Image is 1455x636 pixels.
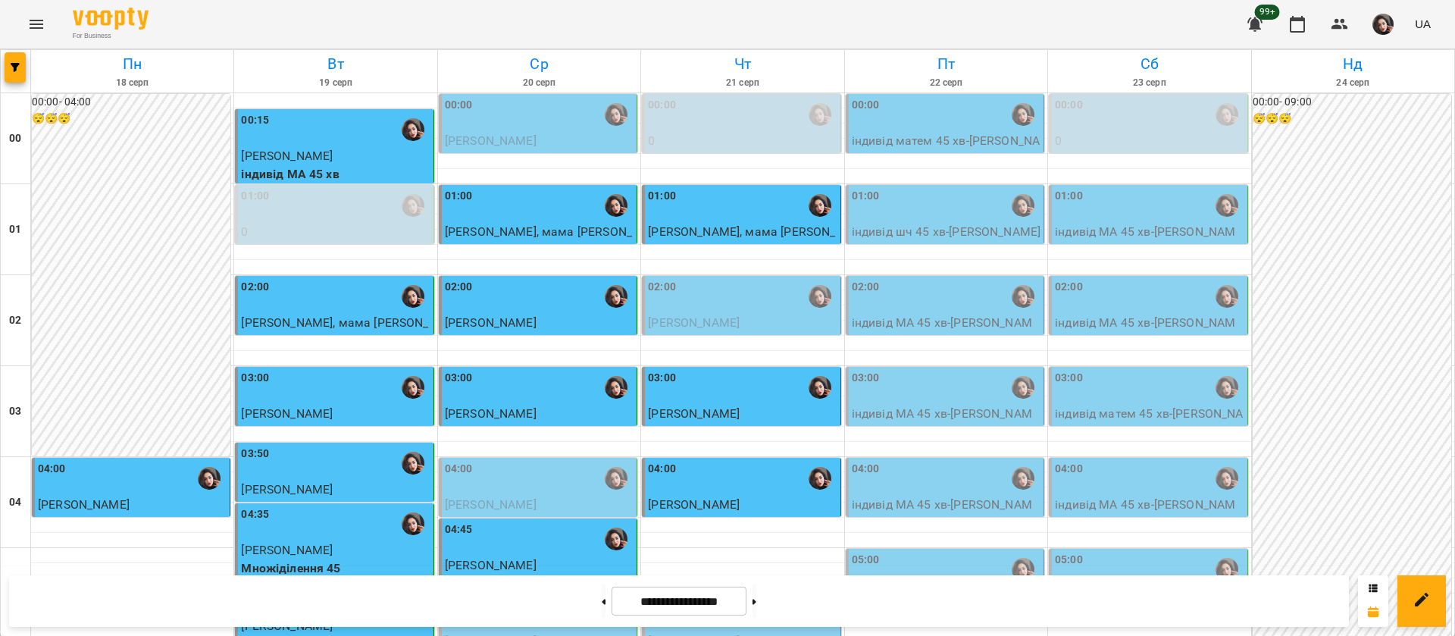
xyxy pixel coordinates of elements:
img: Гусак Олена Армаїсівна \МА укр .рос\ШЧ укр .рос\\ https://us06web.zoom.us/j/83079612343 [809,194,831,217]
div: Гусак Олена Армаїсівна \МА укр .рос\ШЧ укр .рос\\ https://us06web.zoom.us/j/83079612343 [605,194,627,217]
h6: 04 [9,494,21,511]
label: 04:00 [852,461,880,478]
label: 01:00 [1055,188,1083,205]
label: 05:00 [852,552,880,569]
h6: 00:00 - 09:00 [1253,94,1451,111]
h6: 23 серп [1050,76,1248,90]
span: [PERSON_NAME] [38,497,130,512]
label: 02:00 [648,279,676,296]
img: Гусак Олена Армаїсівна \МА укр .рос\ШЧ укр .рос\\ https://us06web.zoom.us/j/83079612343 [809,103,831,126]
p: індивід МА 45 хв - [PERSON_NAME] [1055,314,1244,349]
img: Гусак Олена Армаїсівна \МА укр .рос\ШЧ укр .рос\\ https://us06web.zoom.us/j/83079612343 [1216,558,1238,581]
h6: 18 серп [33,76,231,90]
label: 02:00 [1055,279,1083,296]
span: [PERSON_NAME] [241,406,333,421]
img: Гусак Олена Армаїсівна \МА укр .рос\ШЧ укр .рос\\ https://us06web.zoom.us/j/83079612343 [605,376,627,399]
h6: 21 серп [643,76,841,90]
label: 03:00 [852,370,880,387]
h6: 03 [9,403,21,420]
p: індивід МА 45 хв [241,165,430,183]
button: UA [1409,10,1437,38]
img: Гусак Олена Армаїсівна \МА укр .рос\ШЧ укр .рос\\ https://us06web.zoom.us/j/83079612343 [605,467,627,490]
label: 04:00 [1055,461,1083,478]
label: 02:00 [241,279,269,296]
p: індивід шч 45 хв [445,150,634,168]
h6: Нд [1254,52,1452,76]
img: Гусак Олена Армаїсівна \МА укр .рос\ШЧ укр .рос\\ https://us06web.zoom.us/j/83079612343 [1216,194,1238,217]
button: Menu [18,6,55,42]
img: Гусак Олена Армаїсівна \МА укр .рос\ШЧ укр .рос\\ https://us06web.zoom.us/j/83079612343 [1012,285,1034,308]
h6: Чт [643,52,841,76]
label: 04:45 [445,522,473,538]
h6: 19 серп [236,76,434,90]
span: [PERSON_NAME] [445,406,537,421]
h6: Вт [236,52,434,76]
span: [PERSON_NAME] [445,133,537,148]
label: 03:00 [1055,370,1083,387]
div: Гусак Олена Армаїсівна \МА укр .рос\ШЧ укр .рос\\ https://us06web.zoom.us/j/83079612343 [809,467,831,490]
label: 04:00 [38,461,66,478]
img: Гусак Олена Армаїсівна \МА укр .рос\ШЧ укр .рос\\ https://us06web.zoom.us/j/83079612343 [1216,103,1238,126]
span: [PERSON_NAME] [241,482,333,497]
p: індивід МА 45 хв ([PERSON_NAME]) [241,241,430,277]
label: 01:00 [241,188,269,205]
img: Гусак Олена Армаїсівна \МА укр .рос\ШЧ укр .рос\\ https://us06web.zoom.us/j/83079612343 [605,285,627,308]
img: Гусак Олена Армаїсівна \МА укр .рос\ШЧ укр .рос\\ https://us06web.zoom.us/j/83079612343 [605,528,627,550]
img: Гусак Олена Армаїсівна \МА укр .рос\ШЧ укр .рос\\ https://us06web.zoom.us/j/83079612343 [402,376,424,399]
h6: Ср [440,52,638,76]
img: Гусак Олена Армаїсівна \МА укр .рос\ШЧ укр .рос\\ https://us06web.zoom.us/j/83079612343 [1216,285,1238,308]
img: Гусак Олена Армаїсівна \МА укр .рос\ШЧ укр .рос\\ https://us06web.zoom.us/j/83079612343 [402,194,424,217]
h6: 00:00 - 04:00 [32,94,230,111]
label: 01:00 [648,188,676,205]
p: індивід МА 45 хв - [PERSON_NAME] [1055,223,1244,258]
p: 0 [648,132,837,150]
h6: Пн [33,52,231,76]
img: Гусак Олена Армаїсівна \МА укр .рос\ШЧ укр .рос\\ https://us06web.zoom.us/j/83079612343 [605,103,627,126]
h6: 20 серп [440,76,638,90]
img: Гусак Олена Армаїсівна \МА укр .рос\ШЧ укр .рос\\ https://us06web.zoom.us/j/83079612343 [809,285,831,308]
img: Гусак Олена Армаїсівна \МА укр .рос\ШЧ укр .рос\\ https://us06web.zoom.us/j/83079612343 [1012,558,1034,581]
label: 00:00 [445,97,473,114]
label: 03:00 [445,370,473,387]
p: індивід МА 45 хв [241,499,430,517]
span: [PERSON_NAME], мама [PERSON_NAME] [445,224,632,257]
img: Гусак Олена Армаїсівна \МА укр .рос\ШЧ укр .рос\\ https://us06web.zoom.us/j/83079612343 [1012,194,1034,217]
h6: 01 [9,221,21,238]
p: індивід матем 45 хв [241,423,430,441]
h6: 😴😴😴 [32,111,230,127]
label: 00:00 [1055,97,1083,114]
span: [PERSON_NAME] [648,315,740,330]
img: Гусак Олена Армаїсівна \МА укр .рос\ШЧ укр .рос\\ https://us06web.zoom.us/j/83079612343 [402,118,424,141]
span: [PERSON_NAME] [445,497,537,512]
p: індивід МА 45 хв - [PERSON_NAME] [852,405,1040,440]
p: Множіділення 45 [648,514,837,532]
p: індивід шч 45 хв ([PERSON_NAME]) [1055,150,1244,186]
span: [PERSON_NAME] [241,149,333,163]
img: 415cf204168fa55e927162f296ff3726.jpg [1372,14,1394,35]
label: 01:00 [852,188,880,205]
label: 04:00 [445,461,473,478]
span: [PERSON_NAME] [445,558,537,572]
p: 0 [241,223,430,241]
div: Гусак Олена Армаїсівна \МА укр .рос\ШЧ укр .рос\\ https://us06web.zoom.us/j/83079612343 [1216,467,1238,490]
label: 03:00 [648,370,676,387]
img: Гусак Олена Армаїсівна \МА укр .рос\ШЧ укр .рос\\ https://us06web.zoom.us/j/83079612343 [198,467,221,490]
span: [PERSON_NAME] [445,315,537,330]
label: 02:00 [852,279,880,296]
img: Гусак Олена Армаїсівна \МА укр .рос\ШЧ укр .рос\\ https://us06web.zoom.us/j/83079612343 [1012,376,1034,399]
label: 00:15 [241,112,269,129]
p: індивід матем 45 хв - [PERSON_NAME] [852,132,1040,168]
